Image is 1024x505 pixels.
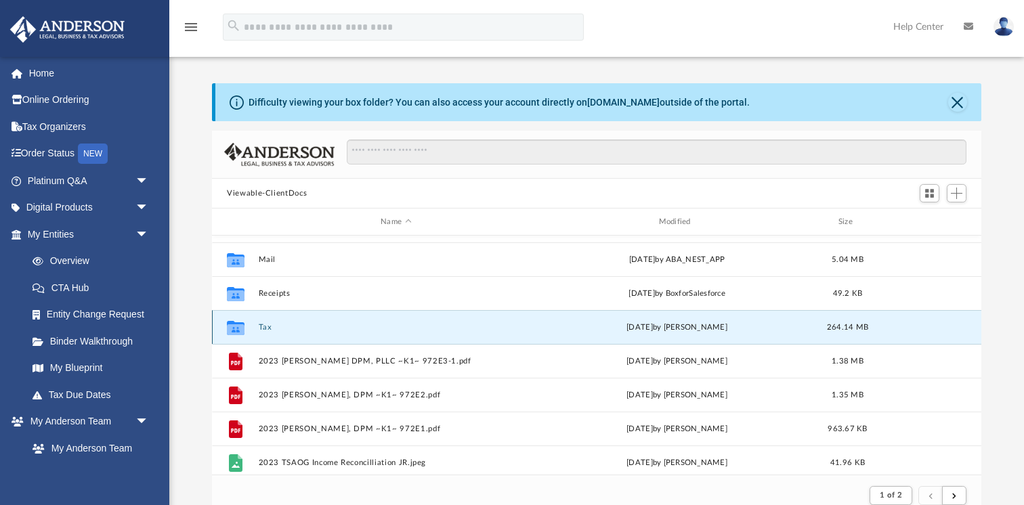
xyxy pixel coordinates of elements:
span: [DATE] [626,324,653,331]
div: Name [258,216,534,228]
div: Difficulty viewing your box folder? You can also access your account directly on outside of the p... [249,95,750,110]
button: 1 of 2 [870,486,912,505]
img: Anderson Advisors Platinum Portal [6,16,129,43]
a: Entity Change Request [19,301,169,328]
button: Tax [259,323,534,332]
button: Add [947,184,967,203]
button: 2023 [PERSON_NAME], DPM ~K1~ 972E2.pdf [259,391,534,399]
div: NEW [78,144,108,164]
i: menu [183,19,199,35]
div: [DATE] by BoxforSalesforce [540,288,815,300]
i: search [226,18,241,33]
span: arrow_drop_down [135,408,163,436]
button: Viewable-ClientDocs [227,188,307,200]
a: My Entitiesarrow_drop_down [9,221,169,248]
a: Digital Productsarrow_drop_down [9,194,169,221]
a: Home [9,60,169,87]
a: Binder Walkthrough [19,328,169,355]
button: 2023 TSAOG Income Reconcilliation JR.jpeg [259,458,534,467]
span: 49.2 KB [833,290,863,297]
a: Online Ordering [9,87,169,114]
span: 41.96 KB [830,459,865,466]
div: by [PERSON_NAME] [540,322,815,334]
a: Platinum Q&Aarrow_drop_down [9,167,169,194]
a: My Anderson Team [19,435,156,462]
img: User Pic [994,17,1014,37]
button: Mail [259,255,534,264]
a: menu [183,26,199,35]
div: [DATE] by [PERSON_NAME] [540,389,815,401]
a: My Blueprint [19,355,163,382]
button: Close [948,93,967,112]
a: Tax Due Dates [19,381,169,408]
button: Switch to Grid View [920,184,940,203]
button: Receipts [259,289,534,298]
div: grid [212,236,981,475]
button: 2023 [PERSON_NAME], DPM ~K1~ 972E1.pdf [259,424,534,433]
a: Order StatusNEW [9,140,169,168]
span: 5.04 MB [832,256,863,263]
div: id [880,216,975,228]
div: [DATE] by [PERSON_NAME] [540,423,815,435]
span: 963.67 KB [828,425,867,433]
a: Tax Organizers [9,113,169,140]
a: Overview [19,248,169,275]
a: [DOMAIN_NAME] [587,97,660,108]
span: arrow_drop_down [135,194,163,222]
a: CTA Hub [19,274,169,301]
div: [DATE] by [PERSON_NAME] [540,355,815,368]
span: arrow_drop_down [135,221,163,248]
span: 1.38 MB [832,357,863,365]
div: Size [821,216,875,228]
span: 264.14 MB [827,324,868,331]
a: My Anderson Teamarrow_drop_down [9,408,163,435]
span: 1.35 MB [832,391,863,399]
button: 2023 [PERSON_NAME] DPM, PLLC ~K1~ 972E3-1.pdf [259,357,534,366]
div: [DATE] by [PERSON_NAME] [540,457,815,469]
div: id [218,216,252,228]
span: arrow_drop_down [135,167,163,195]
div: [DATE] by ABA_NEST_APP [540,254,815,266]
input: Search files and folders [347,139,966,165]
span: 1 of 2 [880,491,902,499]
div: Modified [539,216,815,228]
